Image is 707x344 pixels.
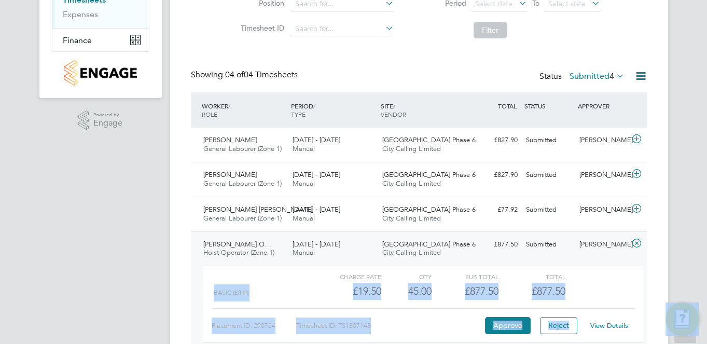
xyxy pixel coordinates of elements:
span: / [228,102,230,110]
div: APPROVER [575,97,629,115]
div: SITE [378,97,468,123]
a: Go to home page [52,60,149,86]
span: General Labourer (Zone 1) [203,214,282,223]
span: 4 [609,71,614,81]
span: [GEOGRAPHIC_DATA] Phase 6 [382,170,476,179]
div: Total [498,270,565,283]
button: Finance [52,29,149,51]
div: Placement ID: 290724 [212,318,296,334]
div: QTY [381,270,432,283]
span: Engage [93,119,122,128]
span: City Calling Limited [382,179,441,188]
span: [DATE] - [DATE] [293,170,340,179]
span: [GEOGRAPHIC_DATA] Phase 6 [382,135,476,144]
div: 45.00 [381,283,432,300]
span: [PERSON_NAME] [203,135,257,144]
span: City Calling Limited [382,248,441,257]
div: Sub Total [432,270,498,283]
div: Status [539,70,627,84]
div: Submitted [522,167,576,184]
span: Manual [293,214,315,223]
div: £77.92 [468,201,522,218]
span: / [393,102,395,110]
span: Basic (£/HR) [214,289,249,296]
div: STATUS [522,97,576,115]
span: £877.50 [532,285,565,297]
div: [PERSON_NAME] [575,167,629,184]
span: [DATE] - [DATE] [293,205,340,214]
span: Manual [293,144,315,153]
div: Submitted [522,236,576,253]
div: £827.90 [468,132,522,149]
div: Showing [191,70,300,80]
a: View Details [590,321,628,330]
a: Expenses [63,9,98,19]
span: Manual [293,179,315,188]
span: VENDOR [381,110,406,118]
span: 04 Timesheets [225,70,298,80]
div: PERIOD [288,97,378,123]
span: [PERSON_NAME] [PERSON_NAME] [203,205,312,214]
span: / [313,102,315,110]
span: [GEOGRAPHIC_DATA] Phase 6 [382,205,476,214]
input: Search for... [292,22,394,36]
span: [PERSON_NAME] O… [203,240,271,249]
button: Approve [485,317,531,334]
span: Hoist Operator (Zone 1) [203,248,274,257]
div: £877.50 [432,283,498,300]
span: Manual [293,248,315,257]
span: TOTAL [498,102,517,110]
div: £827.90 [468,167,522,184]
div: Charge rate [314,270,381,283]
span: Powered by [93,111,122,119]
div: [PERSON_NAME] [575,236,629,253]
span: [DATE] - [DATE] [293,240,340,249]
div: [PERSON_NAME] [575,132,629,149]
span: 04 of [225,70,244,80]
span: General Labourer (Zone 1) [203,144,282,153]
span: [GEOGRAPHIC_DATA] Phase 6 [382,240,476,249]
span: Finance [63,35,92,45]
button: Engage Resource Center [666,302,699,336]
span: [DATE] - [DATE] [293,135,340,144]
label: Submitted [570,71,625,81]
div: WORKER [199,97,289,123]
div: Timesheet ID: TS1807148 [296,318,482,334]
img: countryside-properties-logo-retina.png [64,60,137,86]
div: £19.50 [314,283,381,300]
span: General Labourer (Zone 1) [203,179,282,188]
span: City Calling Limited [382,144,441,153]
span: ROLE [202,110,217,118]
label: Timesheet ID [238,23,284,33]
div: [PERSON_NAME] [575,201,629,218]
div: Submitted [522,201,576,218]
div: £877.50 [468,236,522,253]
a: Powered byEngage [78,111,122,130]
span: [PERSON_NAME] [203,170,257,179]
button: Reject [540,317,577,334]
div: Submitted [522,132,576,149]
span: TYPE [291,110,306,118]
span: City Calling Limited [382,214,441,223]
button: Filter [474,22,507,38]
